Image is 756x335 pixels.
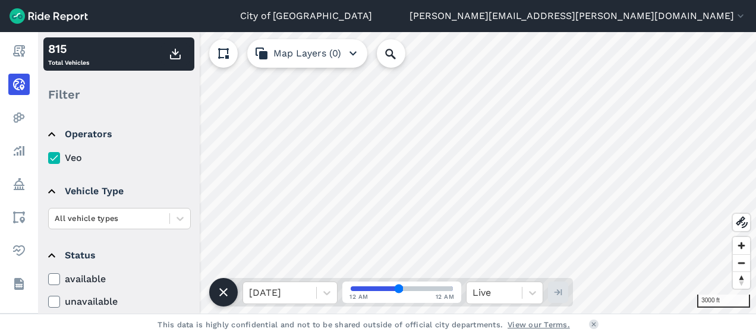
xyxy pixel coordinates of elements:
[8,207,30,228] a: Areas
[409,9,746,23] button: [PERSON_NAME][EMAIL_ADDRESS][PERSON_NAME][DOMAIN_NAME]
[240,9,372,23] a: City of [GEOGRAPHIC_DATA]
[48,151,191,165] label: Veo
[733,254,750,271] button: Zoom out
[8,273,30,295] a: Datasets
[48,295,191,309] label: unavailable
[733,271,750,289] button: Reset bearing to north
[349,292,368,301] span: 12 AM
[697,295,750,308] div: 3000 ft
[508,319,570,330] a: View our Terms.
[8,107,30,128] a: Heatmaps
[8,40,30,62] a: Report
[48,175,189,208] summary: Vehicle Type
[8,74,30,95] a: Realtime
[48,40,89,58] div: 815
[8,240,30,261] a: Health
[48,239,189,272] summary: Status
[8,173,30,195] a: Policy
[436,292,455,301] span: 12 AM
[48,40,89,68] div: Total Vehicles
[247,39,367,68] button: Map Layers (0)
[43,76,194,113] div: Filter
[48,272,191,286] label: available
[10,8,88,24] img: Ride Report
[48,118,189,151] summary: Operators
[38,32,756,314] canvas: Map
[377,39,424,68] input: Search Location or Vehicles
[733,237,750,254] button: Zoom in
[8,140,30,162] a: Analyze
